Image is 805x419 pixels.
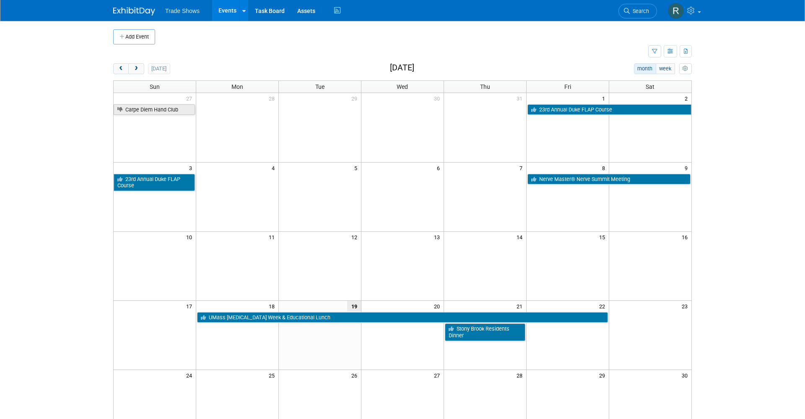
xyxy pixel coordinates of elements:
span: 30 [433,93,444,103]
span: 20 [433,301,444,311]
span: 21 [516,301,526,311]
span: Sat [646,83,654,90]
span: 3 [188,163,196,173]
button: myCustomButton [679,63,692,74]
i: Personalize Calendar [683,66,688,72]
span: 31 [516,93,526,103]
img: ExhibitDay [113,7,155,16]
span: 2 [684,93,691,103]
span: 23 [681,301,691,311]
span: 29 [351,93,361,103]
span: 14 [516,232,526,242]
h2: [DATE] [390,63,414,72]
a: 23rd Annual Duke FLAP Course [114,174,195,191]
span: 11 [268,232,278,242]
span: Trade Shows [165,8,200,14]
span: 25 [268,370,278,380]
span: Tue [315,83,325,90]
span: 26 [351,370,361,380]
a: 23rd Annual Duke FLAP Course [527,104,691,115]
span: 4 [271,163,278,173]
button: next [128,63,144,74]
span: 6 [436,163,444,173]
img: Rachel Murphy [668,3,684,19]
button: month [634,63,656,74]
span: 15 [598,232,609,242]
span: 17 [185,301,196,311]
span: 24 [185,370,196,380]
span: 8 [601,163,609,173]
span: Thu [480,83,490,90]
span: 27 [185,93,196,103]
span: 28 [516,370,526,380]
span: 28 [268,93,278,103]
span: 7 [519,163,526,173]
span: 5 [353,163,361,173]
span: 22 [598,301,609,311]
button: prev [113,63,129,74]
span: Mon [231,83,243,90]
a: UMass [MEDICAL_DATA] Week & Educational Lunch [197,312,608,323]
span: 29 [598,370,609,380]
span: 30 [681,370,691,380]
span: 16 [681,232,691,242]
a: Search [618,4,657,18]
span: Wed [397,83,408,90]
span: 10 [185,232,196,242]
span: Search [630,8,649,14]
span: 12 [351,232,361,242]
span: Fri [564,83,571,90]
span: 13 [433,232,444,242]
span: 27 [433,370,444,380]
button: week [656,63,675,74]
span: 9 [684,163,691,173]
span: Sun [150,83,160,90]
a: Carpe Diem Hand Club [114,104,195,115]
span: 19 [347,301,361,311]
span: 18 [268,301,278,311]
span: 1 [601,93,609,103]
button: Add Event [113,29,155,44]
a: Stony Brook Residents Dinner [445,323,525,341]
a: Nerve Master® Nerve Summit Meeting [527,174,691,185]
button: [DATE] [148,63,170,74]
